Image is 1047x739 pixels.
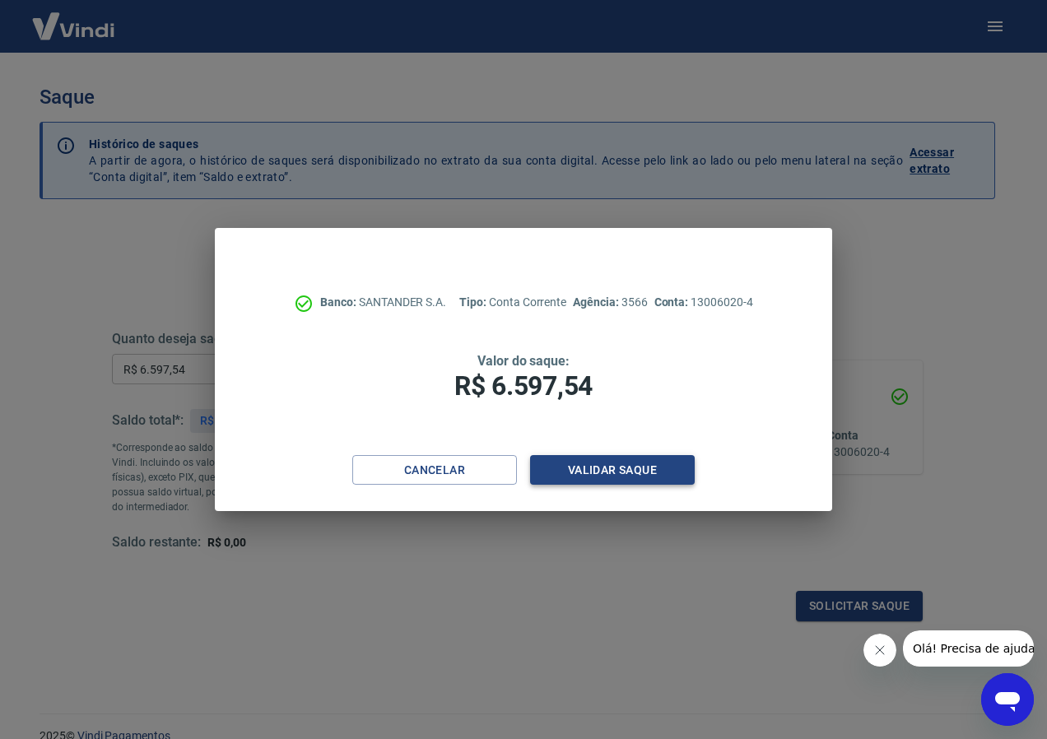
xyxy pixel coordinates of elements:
p: 13006020-4 [654,294,753,311]
button: Cancelar [352,455,517,486]
iframe: Mensagem da empresa [903,630,1034,667]
p: Conta Corrente [459,294,566,311]
span: Conta: [654,295,691,309]
span: Banco: [320,295,359,309]
iframe: Botão para abrir a janela de mensagens [981,673,1034,726]
p: SANTANDER S.A. [320,294,446,311]
button: Validar saque [530,455,695,486]
span: Olá! Precisa de ajuda? [10,12,138,25]
span: Agência: [573,295,621,309]
iframe: Fechar mensagem [863,634,896,667]
span: Valor do saque: [477,353,570,369]
p: 3566 [573,294,647,311]
span: R$ 6.597,54 [454,370,593,402]
span: Tipo: [459,295,489,309]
